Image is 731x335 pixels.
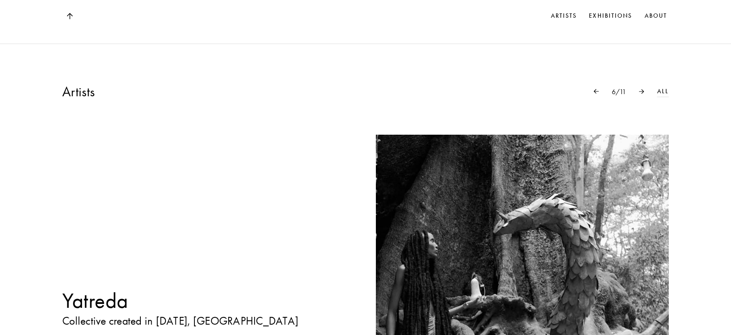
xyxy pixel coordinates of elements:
a: Yatreda [62,287,329,314]
a: Artists [549,9,579,22]
a: All [657,87,669,96]
p: Collective created in [DATE], [GEOGRAPHIC_DATA] [62,314,329,328]
img: Top [67,13,73,19]
p: 6 / 11 [612,87,626,97]
h3: Artists [62,83,95,100]
img: Arrow Pointer [639,89,644,94]
img: Arrow Pointer [594,89,599,94]
a: Exhibitions [587,9,634,22]
a: About [643,9,669,22]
